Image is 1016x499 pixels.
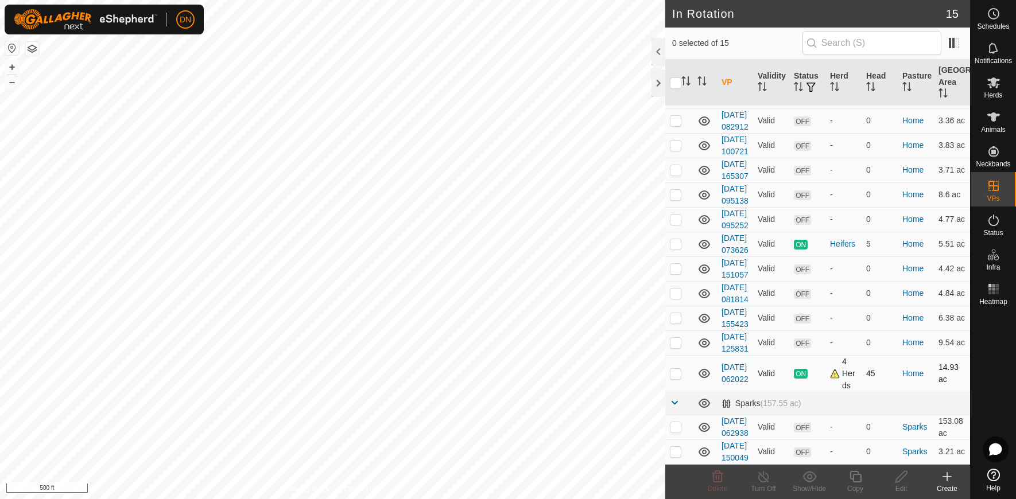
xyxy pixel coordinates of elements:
div: Edit [878,484,924,494]
td: Valid [753,306,789,330]
p-sorticon: Activate to sort [697,78,707,87]
td: 0 [862,439,898,464]
a: Home [902,190,924,199]
a: Home [902,369,924,378]
td: 0 [862,256,898,281]
th: Head [862,60,898,106]
span: OFF [794,190,811,200]
a: [DATE] 151057 [722,258,749,279]
a: [DATE] 155423 [722,307,749,329]
span: Status [983,229,1003,236]
td: 4.42 ac [934,256,970,281]
span: OFF [794,116,811,126]
td: Valid [753,355,789,392]
a: Home [902,289,924,298]
td: 4.84 ac [934,281,970,306]
div: 4 Herds [830,356,857,392]
span: Help [986,485,1001,492]
td: 0 [862,281,898,306]
span: OFF [794,423,811,432]
th: Pasture [898,60,934,106]
span: 15 [946,5,959,22]
div: - [830,139,857,151]
td: Valid [753,415,789,439]
img: Gallagher Logo [14,9,157,30]
a: [DATE] 073626 [722,233,749,255]
a: Home [902,264,924,273]
td: Valid [753,330,789,355]
button: Reset Map [5,41,19,55]
td: 0 [862,306,898,330]
span: 0 selected of 15 [672,37,802,49]
a: [DATE] 100721 [722,135,749,156]
p-sorticon: Activate to sort [794,84,803,93]
div: - [830,115,857,127]
td: 3.21 ac [934,439,970,464]
span: ON [794,369,808,379]
td: Valid [753,158,789,182]
button: – [5,75,19,89]
button: + [5,60,19,74]
a: Privacy Policy [287,484,330,494]
p-sorticon: Activate to sort [681,78,691,87]
td: 45 [862,355,898,392]
div: Turn Off [740,484,786,494]
div: Sparks [722,399,801,408]
a: Home [902,165,924,174]
th: Status [789,60,825,106]
span: OFF [794,166,811,176]
td: 0 [862,108,898,133]
a: [DATE] 082912 [722,110,749,131]
span: DN [180,14,191,26]
a: Home [902,338,924,347]
td: 4.77 ac [934,207,970,232]
a: Home [902,116,924,125]
div: - [830,421,857,433]
td: 9.54 ac [934,330,970,355]
a: [DATE] 062938 [722,416,749,438]
span: OFF [794,141,811,151]
span: Neckbands [976,161,1010,167]
td: 5 [862,232,898,256]
td: 3.36 ac [934,108,970,133]
div: Copy [832,484,878,494]
div: - [830,164,857,176]
div: - [830,213,857,225]
a: Home [902,313,924,322]
td: 8.6 ac [934,182,970,207]
span: Schedules [977,23,1009,30]
a: [DATE] 095138 [722,184,749,205]
td: Valid [753,182,789,207]
div: - [830,263,857,275]
div: - [830,312,857,324]
td: Valid [753,281,789,306]
a: Sparks [902,447,928,456]
td: 153.08 ac [934,415,970,439]
span: ON [794,240,808,249]
span: (157.55 ac) [761,399,801,408]
div: - [830,287,857,299]
td: Valid [753,256,789,281]
input: Search (S) [802,31,941,55]
div: Show/Hide [786,484,832,494]
span: OFF [794,447,811,457]
td: 0 [862,182,898,207]
div: - [830,189,857,201]
td: 0 [862,207,898,232]
a: [DATE] 150049 [722,441,749,462]
p-sorticon: Activate to sort [866,84,875,93]
span: Animals [981,126,1006,133]
h2: In Rotation [672,7,946,21]
a: Help [971,464,1016,496]
a: Sparks [902,422,928,431]
a: [DATE] 062022 [722,362,749,384]
a: Contact Us [344,484,378,494]
span: OFF [794,289,811,299]
p-sorticon: Activate to sort [830,84,839,93]
div: Heifers [830,238,857,250]
span: VPs [987,195,999,202]
a: [DATE] 165307 [722,159,749,181]
th: VP [717,60,753,106]
td: Valid [753,439,789,464]
span: Notifications [975,57,1012,64]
